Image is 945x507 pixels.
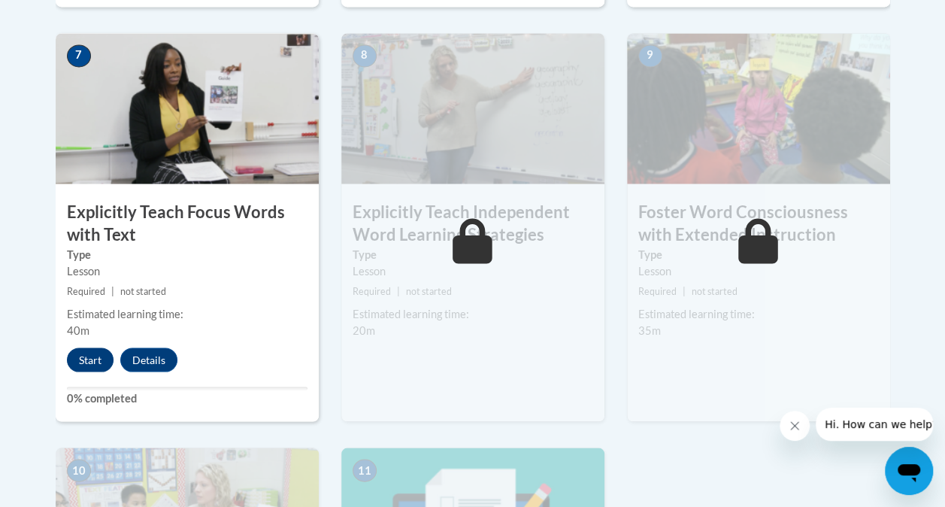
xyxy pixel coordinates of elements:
span: Required [353,285,391,296]
h3: Foster Word Consciousness with Extended Instruction [627,200,890,247]
span: | [111,285,114,296]
img: Course Image [341,33,604,184]
h3: Explicitly Teach Independent Word Learning Strategies [341,200,604,247]
button: Details [120,348,177,372]
span: not started [406,285,452,296]
span: Required [638,285,677,296]
span: 40m [67,323,89,336]
iframe: Button to launch messaging window [885,447,933,495]
span: 20m [353,323,375,336]
div: Lesson [353,263,593,279]
div: Lesson [67,263,307,279]
span: not started [692,285,738,296]
img: Course Image [627,33,890,184]
div: Estimated learning time: [67,305,307,322]
label: Type [67,246,307,263]
span: 7 [67,44,91,67]
span: not started [120,285,166,296]
h3: Explicitly Teach Focus Words with Text [56,200,319,247]
label: Type [638,246,879,263]
div: Estimated learning time: [353,305,593,322]
div: Estimated learning time: [638,305,879,322]
span: 9 [638,44,662,67]
span: 35m [638,323,661,336]
span: Hi. How can we help? [9,11,122,23]
span: 10 [67,459,91,481]
img: Course Image [56,33,319,184]
iframe: Close message [780,411,810,441]
label: Type [353,246,593,263]
span: Required [67,285,105,296]
iframe: Message from company [816,408,933,441]
label: 0% completed [67,390,307,406]
button: Start [67,348,114,372]
div: Lesson [638,263,879,279]
span: | [683,285,686,296]
span: 11 [353,459,377,481]
span: 8 [353,44,377,67]
span: | [397,285,400,296]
